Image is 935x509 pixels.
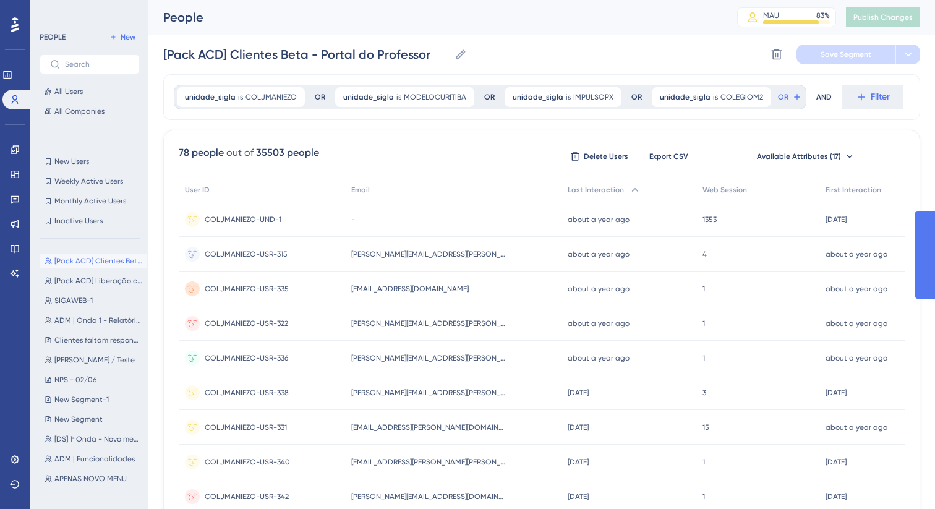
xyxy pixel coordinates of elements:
[54,176,123,186] span: Weekly Active Users
[702,457,705,467] span: 1
[205,215,281,225] span: COLJMANIEZO-UND-1
[826,185,881,195] span: First Interaction
[568,147,630,166] button: Delete Users
[54,335,142,345] span: Clientes faltam responder NPS
[54,355,135,365] span: [PERSON_NAME] / Teste
[702,319,705,328] span: 1
[105,30,140,45] button: New
[351,185,370,195] span: Email
[649,152,688,161] span: Export CSV
[396,92,401,102] span: is
[205,422,287,432] span: COLJMANIEZO-USR-331
[846,7,920,27] button: Publish Changes
[568,284,630,293] time: about a year ago
[54,87,83,96] span: All Users
[826,492,847,501] time: [DATE]
[238,92,243,102] span: is
[821,49,871,59] span: Save Segment
[40,32,66,42] div: PEOPLE
[54,474,127,484] span: APENAS NOVO MENU
[54,296,93,306] span: SIGAWEB-1
[205,457,290,467] span: COLJMANIEZO-USR-340
[205,249,288,259] span: COLJMANIEZO-USR-315
[568,215,630,224] time: about a year ago
[826,423,887,432] time: about a year ago
[568,492,589,501] time: [DATE]
[631,92,642,102] div: OR
[660,92,711,102] span: unidade_sigla
[40,293,147,308] button: SIGAWEB-1
[351,353,506,363] span: [PERSON_NAME][EMAIL_ADDRESS][PERSON_NAME][DOMAIN_NAME]
[54,216,103,226] span: Inactive Users
[54,196,126,206] span: Monthly Active Users
[826,354,887,362] time: about a year ago
[54,454,135,464] span: ADM | Funcionalidades
[351,422,506,432] span: [EMAIL_ADDRESS][PERSON_NAME][DOMAIN_NAME]
[568,458,589,466] time: [DATE]
[226,145,254,160] div: out of
[185,92,236,102] span: unidade_sigla
[40,412,147,427] button: New Segment
[163,9,706,26] div: People
[826,215,847,224] time: [DATE]
[40,213,140,228] button: Inactive Users
[702,215,717,225] span: 1353
[351,319,506,328] span: [PERSON_NAME][EMAIL_ADDRESS][PERSON_NAME][DOMAIN_NAME]
[757,152,841,161] span: Available Attributes (17)
[883,460,920,497] iframe: UserGuiding AI Assistant Launcher
[40,471,147,486] button: APENAS NOVO MENU
[702,422,709,432] span: 15
[343,92,394,102] span: unidade_sigla
[826,250,887,259] time: about a year ago
[351,215,355,225] span: -
[568,185,624,195] span: Last Interaction
[40,104,140,119] button: All Companies
[720,92,763,102] span: COLEGIOM2
[573,92,613,102] span: IMPULSOPX
[702,492,705,502] span: 1
[54,414,103,424] span: New Segment
[568,250,630,259] time: about a year ago
[205,284,289,294] span: COLJMANIEZO-USR-335
[404,92,466,102] span: MODELOCURITIBA
[40,174,140,189] button: Weekly Active Users
[40,313,147,328] button: ADM | Onda 1 - Relatórios Personalizáveis (sem av. por competência e inclusos na V0)
[40,154,140,169] button: New Users
[702,353,705,363] span: 1
[796,45,895,64] button: Save Segment
[205,319,288,328] span: COLJMANIEZO-USR-322
[163,46,450,63] input: Segment Name
[40,333,147,348] button: Clientes faltam responder NPS
[205,353,288,363] span: COLJMANIEZO-USR-336
[842,85,903,109] button: Filter
[853,12,913,22] span: Publish Changes
[702,388,706,398] span: 3
[568,388,589,397] time: [DATE]
[40,194,140,208] button: Monthly Active Users
[205,388,289,398] span: COLJMANIEZO-USR-338
[54,315,142,325] span: ADM | Onda 1 - Relatórios Personalizáveis (sem av. por competência e inclusos na V0)
[584,152,628,161] span: Delete Users
[351,388,506,398] span: [PERSON_NAME][EMAIL_ADDRESS][PERSON_NAME][DOMAIN_NAME]
[638,147,699,166] button: Export CSV
[484,92,495,102] div: OR
[826,388,847,397] time: [DATE]
[185,185,210,195] span: User ID
[707,147,905,166] button: Available Attributes (17)
[568,319,630,328] time: about a year ago
[40,432,147,447] button: [DS] 1ª Onda - Novo menu
[816,11,830,20] div: 83 %
[702,185,747,195] span: Web Session
[54,434,142,444] span: [DS] 1ª Onda - Novo menu
[778,92,788,102] span: OR
[713,92,718,102] span: is
[351,492,506,502] span: [PERSON_NAME][EMAIL_ADDRESS][DOMAIN_NAME]
[54,256,142,266] span: [Pack ACD] Clientes Beta - Portal do Professor
[65,60,129,69] input: Search
[40,254,147,268] button: [Pack ACD] Clientes Beta - Portal do Professor
[245,92,297,102] span: COLJMANIEZO
[351,284,469,294] span: [EMAIL_ADDRESS][DOMAIN_NAME]
[871,90,890,105] span: Filter
[351,249,506,259] span: [PERSON_NAME][EMAIL_ADDRESS][PERSON_NAME][DOMAIN_NAME]
[40,451,147,466] button: ADM | Funcionalidades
